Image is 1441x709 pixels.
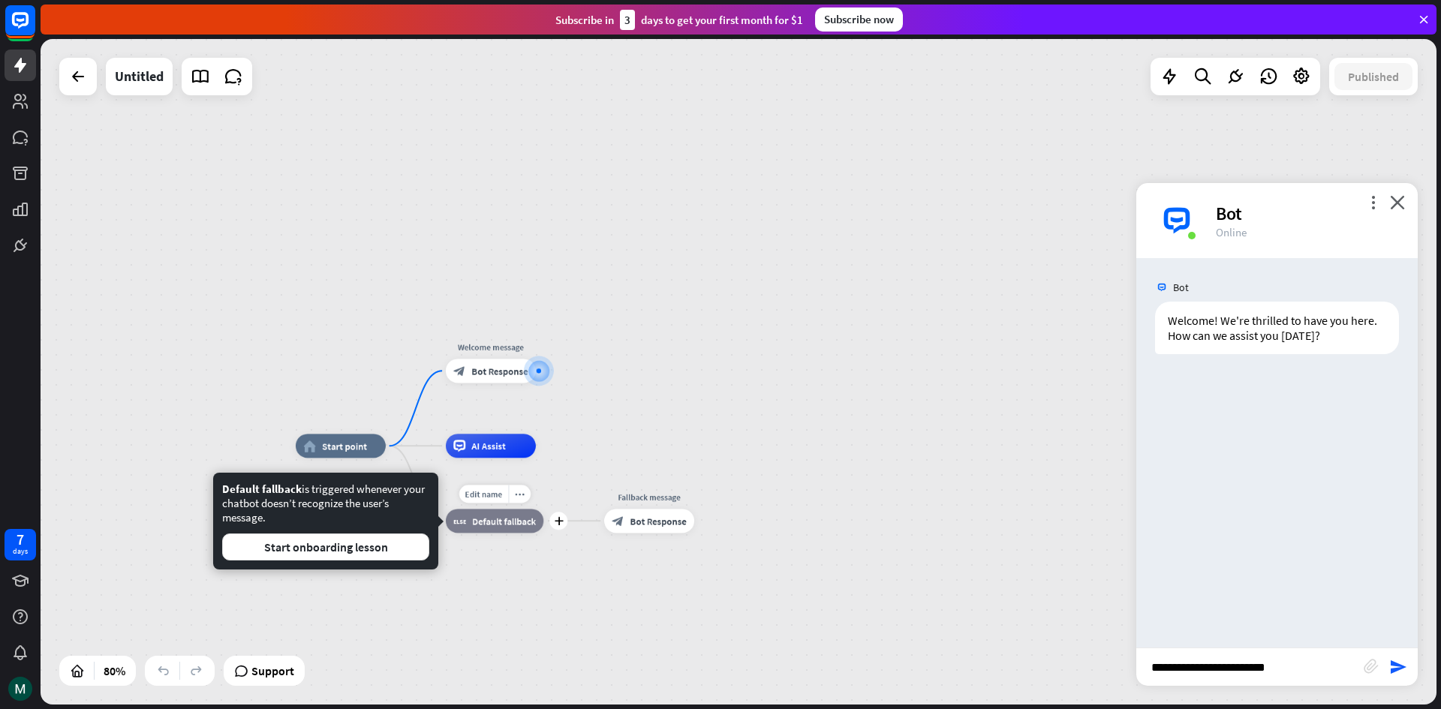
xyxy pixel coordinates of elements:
[554,517,563,525] i: plus
[1155,302,1399,354] div: Welcome! We're thrilled to have you here. How can we assist you [DATE]?
[303,440,316,452] i: home_2
[453,515,466,527] i: block_fallback
[472,515,536,527] span: Default fallback
[1334,63,1412,90] button: Published
[251,659,294,683] span: Support
[1216,225,1400,239] div: Online
[595,491,703,503] div: Fallback message
[555,10,803,30] div: Subscribe in days to get your first month for $1
[612,515,624,527] i: block_bot_response
[515,489,525,498] i: more_horiz
[17,533,24,546] div: 7
[13,546,28,557] div: days
[1366,195,1380,209] i: more_vert
[115,58,164,95] div: Untitled
[620,10,635,30] div: 3
[12,6,57,51] button: Open LiveChat chat widget
[437,341,545,353] div: Welcome message
[99,659,130,683] div: 80%
[630,515,686,527] span: Bot Response
[465,488,502,499] span: Edit name
[453,365,465,377] i: block_bot_response
[471,440,506,452] span: AI Assist
[222,533,429,560] button: Start onboarding lesson
[1389,658,1407,676] i: send
[1216,202,1400,225] div: Bot
[815,8,903,32] div: Subscribe now
[1390,195,1405,209] i: close
[1364,659,1379,674] i: block_attachment
[322,440,367,452] span: Start point
[471,365,528,377] span: Bot Response
[222,482,429,560] div: is triggered whenever your chatbot doesn’t recognize the user’s message.
[1173,281,1189,294] span: Bot
[5,529,36,560] a: 7 days
[222,482,302,496] span: Default fallback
